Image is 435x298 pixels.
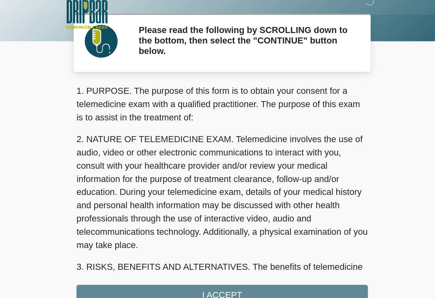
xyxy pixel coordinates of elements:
h2: Please read the following by SCROLLING down to the bottom, then select the "CONTINUE" button below. [156,28,312,52]
img: The DRIPBaR - San Antonio Dominion Creek Logo [103,6,134,33]
img: Agent Avatar [117,28,141,52]
p: 1. PURPOSE. The purpose of this form is to obtain your consent for a telemedicine exam with a qua... [111,72,324,101]
p: 2. NATURE OF TELEMEDICINE EXAM. Telemedicine involves the use of audio, video or other electronic... [111,108,324,195]
a: Terms of Service [214,265,262,272]
a: | [213,265,214,272]
p: 3. RISKS, BENEFITS AND ALTERNATIVES. The benefits of telemedicine include having access to medica... [111,201,324,288]
a: Privacy Policy [173,265,213,272]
